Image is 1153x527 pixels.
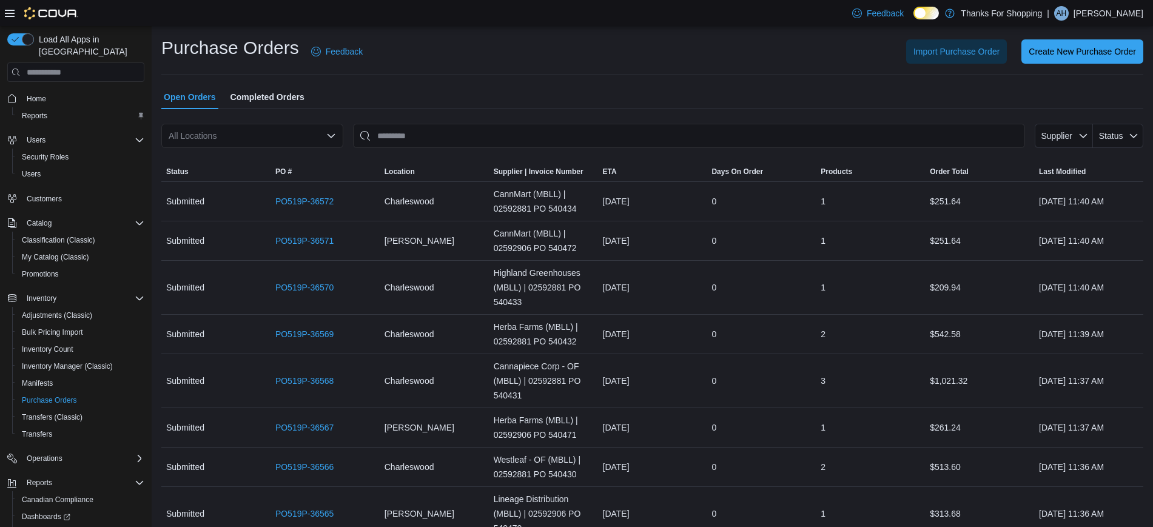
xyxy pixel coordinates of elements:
[22,327,83,337] span: Bulk Pricing Import
[12,149,149,166] button: Security Roles
[913,45,1000,58] span: Import Purchase Order
[17,359,118,374] a: Inventory Manager (Classic)
[17,308,97,323] a: Adjustments (Classic)
[27,94,46,104] span: Home
[17,492,144,507] span: Canadian Compliance
[1057,6,1067,21] span: AH
[821,420,825,435] span: 1
[930,167,969,176] span: Order Total
[925,229,1034,253] div: $251.64
[1039,167,1086,176] span: Last Modified
[166,420,204,435] span: Submitted
[1034,369,1143,393] div: [DATE] 11:37 AM
[17,250,144,264] span: My Catalog (Classic)
[711,233,716,248] span: 0
[17,150,73,164] a: Security Roles
[1021,39,1143,64] button: Create New Purchase Order
[166,374,204,388] span: Submitted
[22,451,144,466] span: Operations
[2,89,149,107] button: Home
[27,218,52,228] span: Catalog
[22,133,144,147] span: Users
[275,420,334,435] a: PO519P-36567
[1034,162,1143,181] button: Last Modified
[489,354,598,408] div: Cannapiece Corp - OF (MBLL) | 02592881 PO 540431
[489,315,598,354] div: Herba Farms (MBLL) | 02592881 PO 540432
[1093,124,1143,148] button: Status
[17,150,144,164] span: Security Roles
[166,327,204,341] span: Submitted
[17,267,144,281] span: Promotions
[27,294,56,303] span: Inventory
[711,194,716,209] span: 0
[17,167,144,181] span: Users
[22,361,113,371] span: Inventory Manager (Classic)
[1035,124,1093,148] button: Supplier
[711,280,716,295] span: 0
[1034,189,1143,213] div: [DATE] 11:40 AM
[17,233,144,247] span: Classification (Classic)
[925,189,1034,213] div: $251.64
[353,124,1025,148] input: This is a search bar. After typing your query, hit enter to filter the results lower in the page.
[22,395,77,405] span: Purchase Orders
[22,169,41,179] span: Users
[17,376,144,391] span: Manifests
[12,307,149,324] button: Adjustments (Classic)
[166,460,204,474] span: Submitted
[22,512,70,522] span: Dashboards
[925,275,1034,300] div: $209.94
[275,374,334,388] a: PO519P-36568
[12,266,149,283] button: Promotions
[22,252,89,262] span: My Catalog (Classic)
[22,451,67,466] button: Operations
[913,7,939,19] input: Dark Mode
[22,412,82,422] span: Transfers (Classic)
[22,378,53,388] span: Manifests
[17,509,144,524] span: Dashboards
[161,36,299,60] h1: Purchase Orders
[711,506,716,521] span: 0
[17,393,82,408] a: Purchase Orders
[2,474,149,491] button: Reports
[1034,455,1143,479] div: [DATE] 11:36 AM
[12,232,149,249] button: Classification (Classic)
[17,427,144,441] span: Transfers
[27,478,52,488] span: Reports
[230,85,304,109] span: Completed Orders
[166,194,204,209] span: Submitted
[821,167,852,176] span: Products
[22,192,67,206] a: Customers
[385,167,415,176] div: Location
[27,194,62,204] span: Customers
[17,427,57,441] a: Transfers
[12,426,149,443] button: Transfers
[22,191,144,206] span: Customers
[22,429,52,439] span: Transfers
[22,291,61,306] button: Inventory
[821,327,825,341] span: 2
[17,410,87,425] a: Transfers (Classic)
[925,502,1034,526] div: $313.68
[385,420,454,435] span: [PERSON_NAME]
[17,233,100,247] a: Classification (Classic)
[2,450,149,467] button: Operations
[12,392,149,409] button: Purchase Orders
[821,233,825,248] span: 1
[925,162,1034,181] button: Order Total
[17,359,144,374] span: Inventory Manager (Classic)
[166,167,189,176] span: Status
[22,133,50,147] button: Users
[2,215,149,232] button: Catalog
[494,167,583,176] span: Supplier | Invoice Number
[22,495,93,505] span: Canadian Compliance
[275,167,292,176] span: PO #
[166,233,204,248] span: Submitted
[12,249,149,266] button: My Catalog (Classic)
[161,162,271,181] button: Status
[12,341,149,358] button: Inventory Count
[867,7,904,19] span: Feedback
[711,167,763,176] span: Days On Order
[22,92,51,106] a: Home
